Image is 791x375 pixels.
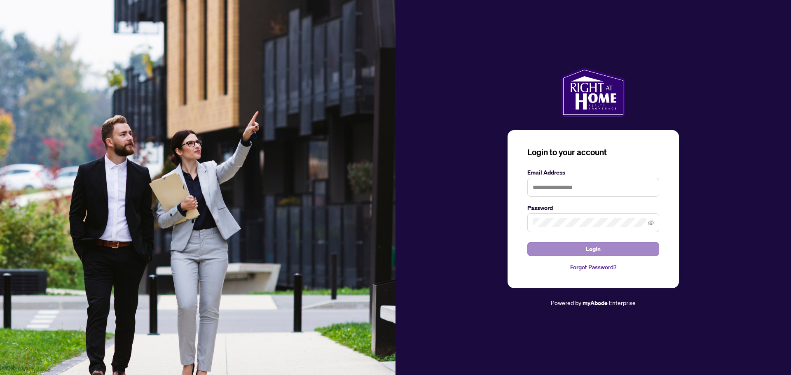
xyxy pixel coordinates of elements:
[551,299,581,306] span: Powered by
[583,298,608,307] a: myAbode
[609,299,636,306] span: Enterprise
[527,203,659,212] label: Password
[561,68,625,117] img: ma-logo
[527,147,659,158] h3: Login to your account
[527,263,659,272] a: Forgot Password?
[527,242,659,256] button: Login
[527,168,659,177] label: Email Address
[648,220,654,226] span: eye-invisible
[586,242,601,256] span: Login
